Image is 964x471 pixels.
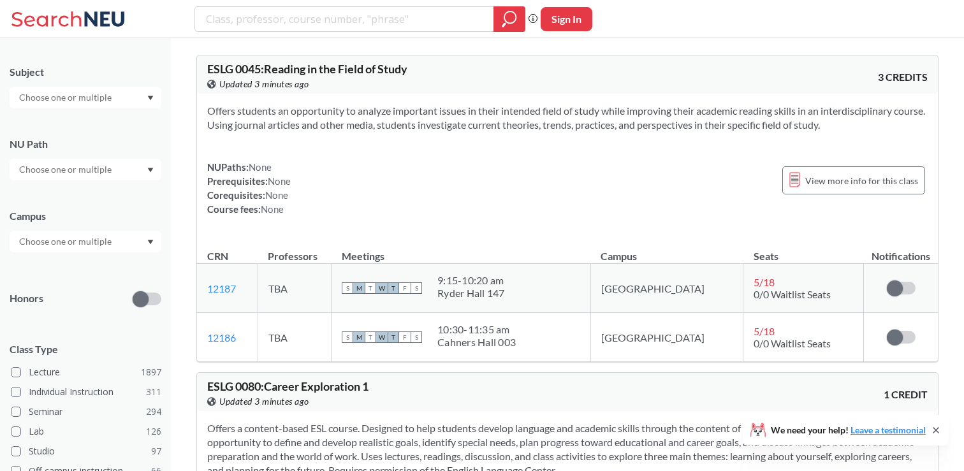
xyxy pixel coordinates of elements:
[258,264,331,313] td: TBA
[13,234,120,249] input: Choose one or multiple
[261,203,284,215] span: None
[376,331,388,343] span: W
[219,395,309,409] span: Updated 3 minutes ago
[258,236,331,264] th: Professors
[771,426,926,435] span: We need your help!
[146,385,161,399] span: 311
[147,168,154,173] svg: Dropdown arrow
[207,379,369,393] span: ESLG 0080 : Career Exploration 1
[11,423,161,440] label: Lab
[754,276,775,288] span: 5 / 18
[365,331,376,343] span: T
[411,282,422,294] span: S
[743,236,864,264] th: Seats
[10,209,161,223] div: Campus
[437,323,516,336] div: 10:30 - 11:35 am
[399,282,411,294] span: F
[332,236,591,264] th: Meetings
[268,175,291,187] span: None
[205,8,485,30] input: Class, professor, course number, "phrase"
[11,364,161,380] label: Lecture
[207,282,236,294] a: 12187
[541,7,592,31] button: Sign In
[207,331,236,344] a: 12186
[265,189,288,201] span: None
[590,236,743,264] th: Campus
[365,282,376,294] span: T
[10,65,161,79] div: Subject
[258,313,331,362] td: TBA
[754,288,831,300] span: 0/0 Waitlist Seats
[11,384,161,400] label: Individual Instruction
[141,365,161,379] span: 1897
[147,240,154,245] svg: Dropdown arrow
[342,331,353,343] span: S
[590,313,743,362] td: [GEOGRAPHIC_DATA]
[151,444,161,458] span: 97
[207,104,928,132] section: Offers students an opportunity to analyze important issues in their intended field of study while...
[10,159,161,180] div: Dropdown arrow
[754,337,831,349] span: 0/0 Waitlist Seats
[437,336,516,349] div: Cahners Hall 003
[353,331,365,343] span: M
[864,236,938,264] th: Notifications
[411,331,422,343] span: S
[10,231,161,252] div: Dropdown arrow
[437,274,505,287] div: 9:15 - 10:20 am
[219,77,309,91] span: Updated 3 minutes ago
[388,282,399,294] span: T
[10,291,43,306] p: Honors
[399,331,411,343] span: F
[147,96,154,101] svg: Dropdown arrow
[805,173,918,189] span: View more info for this class
[207,249,228,263] div: CRN
[754,325,775,337] span: 5 / 18
[851,424,926,435] a: Leave a testimonial
[388,331,399,343] span: T
[590,264,743,313] td: [GEOGRAPHIC_DATA]
[353,282,365,294] span: M
[13,90,120,105] input: Choose one or multiple
[207,160,291,216] div: NUPaths: Prerequisites: Corequisites: Course fees:
[10,137,161,151] div: NU Path
[493,6,525,32] div: magnifying glass
[884,388,928,402] span: 1 CREDIT
[11,443,161,460] label: Studio
[376,282,388,294] span: W
[146,424,161,438] span: 126
[13,162,120,177] input: Choose one or multiple
[249,161,272,173] span: None
[10,342,161,356] span: Class Type
[146,405,161,419] span: 294
[10,87,161,108] div: Dropdown arrow
[437,287,505,300] div: Ryder Hall 147
[342,282,353,294] span: S
[207,62,407,76] span: ESLG 0045 : Reading in the Field of Study
[502,10,517,28] svg: magnifying glass
[878,70,928,84] span: 3 CREDITS
[11,403,161,420] label: Seminar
